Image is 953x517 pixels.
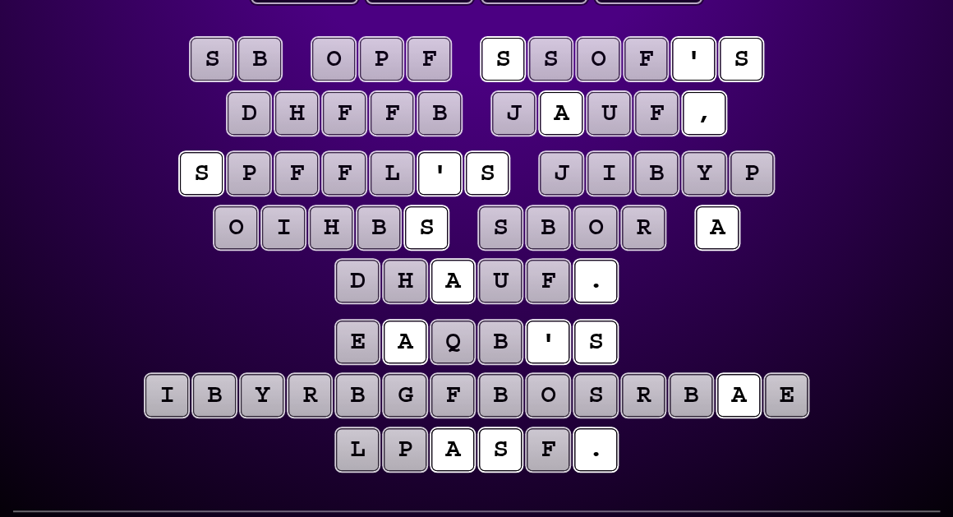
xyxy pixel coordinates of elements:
puzzle-tile: i [587,152,630,195]
puzzle-tile: a [384,321,426,363]
puzzle-tile: s [481,38,524,81]
puzzle-tile: . [574,260,617,302]
puzzle-tile: r [622,206,665,249]
puzzle-tile: . [574,428,617,471]
puzzle-tile: b [336,374,379,417]
puzzle-tile: f [431,374,474,417]
puzzle-tile: j [492,92,535,135]
puzzle-tile: p [228,152,270,195]
puzzle-tile: ' [418,152,461,195]
puzzle-tile: p [730,152,773,195]
puzzle-tile: o [527,374,569,417]
puzzle-tile: f [527,260,569,302]
puzzle-tile: r [288,374,331,417]
puzzle-tile: f [407,38,450,81]
puzzle-tile: f [635,92,678,135]
puzzle-tile: h [384,260,426,302]
puzzle-tile: b [670,374,712,417]
puzzle-tile: s [466,152,509,195]
puzzle-tile: y [683,152,725,195]
puzzle-tile: ' [672,38,715,81]
puzzle-tile: o [577,38,619,81]
puzzle-tile: b [479,374,522,417]
puzzle-tile: b [238,38,281,81]
puzzle-tile: b [193,374,236,417]
puzzle-tile: a [717,374,760,417]
puzzle-tile: f [275,152,318,195]
puzzle-tile: f [527,428,569,471]
puzzle-tile: b [418,92,461,135]
puzzle-tile: s [180,152,223,195]
puzzle-tile: a [696,206,739,249]
puzzle-tile: f [323,92,366,135]
puzzle-tile: d [336,260,379,302]
puzzle-tile: b [527,206,569,249]
puzzle-tile: s [405,206,448,249]
puzzle-tile: p [384,428,426,471]
puzzle-tile: i [145,374,188,417]
puzzle-tile: s [529,38,572,81]
puzzle-tile: i [262,206,305,249]
puzzle-tile: a [431,428,474,471]
puzzle-tile: j [540,152,582,195]
puzzle-tile: u [479,260,522,302]
puzzle-tile: s [479,428,522,471]
puzzle-tile: e [336,321,379,363]
puzzle-tile: a [540,92,582,135]
puzzle-tile: l [336,428,379,471]
puzzle-tile: p [360,38,403,81]
puzzle-tile: y [241,374,283,417]
puzzle-tile: f [371,92,413,135]
puzzle-tile: s [479,206,522,249]
puzzle-tile: q [431,321,474,363]
puzzle-tile: f [323,152,366,195]
puzzle-tile: l [371,152,413,195]
puzzle-tile: h [275,92,318,135]
puzzle-tile: h [310,206,352,249]
puzzle-tile: r [622,374,665,417]
puzzle-tile: , [683,92,725,135]
puzzle-tile: d [228,92,270,135]
puzzle-tile: b [357,206,400,249]
puzzle-tile: b [635,152,678,195]
puzzle-tile: o [214,206,257,249]
puzzle-tile: s [574,321,617,363]
puzzle-tile: e [765,374,808,417]
puzzle-tile: s [574,374,617,417]
puzzle-tile: ' [527,321,569,363]
puzzle-tile: s [191,38,233,81]
puzzle-tile: o [312,38,355,81]
puzzle-tile: b [479,321,522,363]
puzzle-tile: s [720,38,762,81]
puzzle-tile: o [574,206,617,249]
puzzle-tile: g [384,374,426,417]
puzzle-tile: f [624,38,667,81]
puzzle-tile: a [431,260,474,302]
puzzle-tile: u [587,92,630,135]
